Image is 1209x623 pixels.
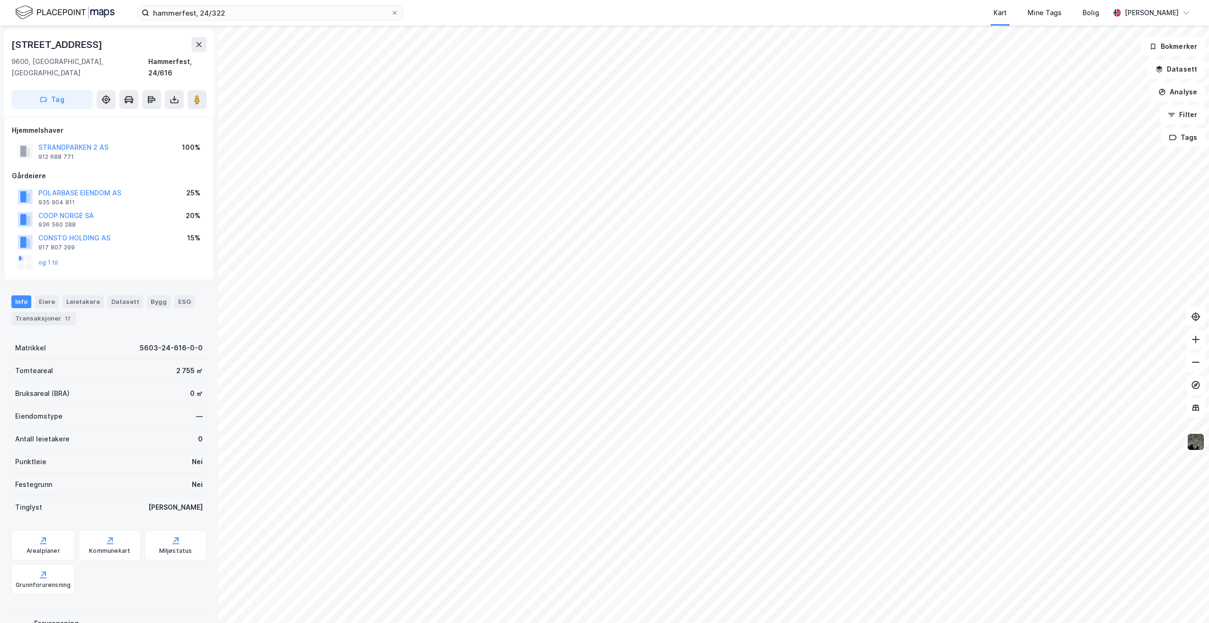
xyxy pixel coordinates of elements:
input: Søk på adresse, matrikkel, gårdeiere, leietakere eller personer [149,6,391,20]
div: Bolig [1083,7,1099,18]
div: Miljøstatus [159,547,192,555]
div: 20% [186,210,200,221]
div: 917 807 299 [38,244,75,251]
div: Nei [192,456,203,467]
div: Hjemmelshaver [12,125,206,136]
div: Nei [192,479,203,490]
div: Festegrunn [15,479,52,490]
button: Bokmerker [1141,37,1205,56]
div: Mine Tags [1028,7,1062,18]
div: 5603-24-616-0-0 [140,342,203,354]
div: Hammerfest, 24/616 [148,56,207,79]
div: Eiere [35,295,59,308]
button: Datasett [1147,60,1205,79]
div: Gårdeiere [12,170,206,182]
div: Matrikkel [15,342,46,354]
div: Eiendomstype [15,411,63,422]
div: 15% [187,232,200,244]
div: 25% [186,187,200,199]
img: logo.f888ab2527a4732fd821a326f86c7f29.svg [15,4,115,21]
div: Grunnforurensning [16,581,71,589]
div: 0 ㎡ [190,388,203,399]
div: [STREET_ADDRESS] [11,37,104,52]
iframe: Chat Widget [1162,577,1209,623]
div: Antall leietakere [15,433,70,445]
button: Tag [11,90,93,109]
div: 935 904 811 [38,199,75,206]
div: Bygg [147,295,171,308]
div: Arealplaner [27,547,60,555]
div: Datasett [108,295,143,308]
div: 9600, [GEOGRAPHIC_DATA], [GEOGRAPHIC_DATA] [11,56,148,79]
div: Tomteareal [15,365,53,376]
button: Analyse [1150,82,1205,101]
button: Tags [1161,128,1205,147]
div: Info [11,295,31,308]
div: 0 [198,433,203,445]
div: Kart [993,7,1007,18]
div: Tinglyst [15,502,42,513]
div: 936 560 288 [38,221,76,229]
img: 9k= [1187,433,1205,451]
div: 912 688 771 [38,153,74,161]
div: Kommunekart [89,547,130,555]
div: Transaksjoner [11,312,76,325]
div: 100% [182,142,200,153]
div: ESG [174,295,195,308]
div: [PERSON_NAME] [148,502,203,513]
button: Filter [1160,105,1205,124]
div: 2 755 ㎡ [176,365,203,376]
div: [PERSON_NAME] [1125,7,1179,18]
div: — [196,411,203,422]
div: Punktleie [15,456,46,467]
div: Leietakere [63,295,104,308]
div: 17 [63,314,72,323]
div: Bruksareal (BRA) [15,388,70,399]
